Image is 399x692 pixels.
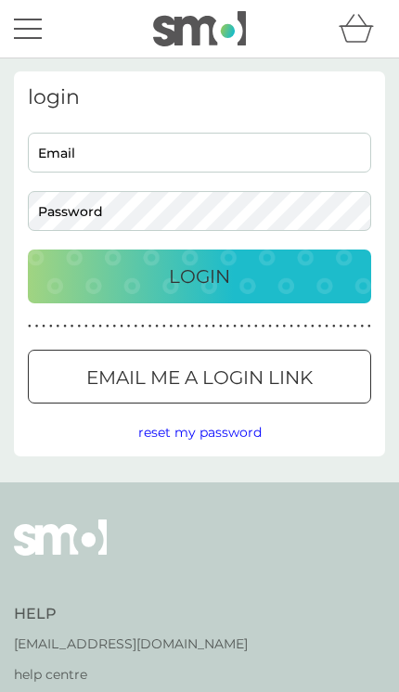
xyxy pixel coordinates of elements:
[190,322,194,331] p: ●
[14,11,42,46] button: menu
[170,322,174,331] p: ●
[86,363,313,392] p: Email me a login link
[57,322,60,331] p: ●
[339,10,385,47] div: basket
[28,85,371,109] h3: login
[28,322,32,331] p: ●
[233,322,237,331] p: ●
[120,322,123,331] p: ●
[311,322,315,331] p: ●
[325,322,328,331] p: ●
[162,322,166,331] p: ●
[106,322,109,331] p: ●
[176,322,180,331] p: ●
[169,262,230,291] p: Login
[42,322,45,331] p: ●
[77,322,81,331] p: ●
[212,322,215,331] p: ●
[283,322,287,331] p: ●
[14,604,248,624] h4: Help
[84,322,88,331] p: ●
[155,322,159,331] p: ●
[35,322,39,331] p: ●
[254,322,258,331] p: ●
[268,322,272,331] p: ●
[318,322,322,331] p: ●
[247,322,251,331] p: ●
[138,424,262,441] span: reset my password
[98,322,102,331] p: ●
[141,322,145,331] p: ●
[346,322,350,331] p: ●
[134,322,137,331] p: ●
[205,322,209,331] p: ●
[63,322,67,331] p: ●
[71,322,74,331] p: ●
[360,322,364,331] p: ●
[354,322,357,331] p: ●
[92,322,96,331] p: ●
[240,322,244,331] p: ●
[198,322,201,331] p: ●
[290,322,293,331] p: ●
[367,322,371,331] p: ●
[148,322,152,331] p: ●
[138,422,262,442] button: reset my password
[28,350,371,404] button: Email me a login link
[113,322,117,331] p: ●
[14,664,248,685] a: help centre
[184,322,187,331] p: ●
[49,322,53,331] p: ●
[276,322,279,331] p: ●
[226,322,230,331] p: ●
[303,322,307,331] p: ●
[14,634,248,654] a: [EMAIL_ADDRESS][DOMAIN_NAME]
[127,322,131,331] p: ●
[28,250,371,303] button: Login
[153,11,246,46] img: smol
[262,322,265,331] p: ●
[340,322,343,331] p: ●
[14,519,107,583] img: smol
[297,322,301,331] p: ●
[332,322,336,331] p: ●
[219,322,223,331] p: ●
